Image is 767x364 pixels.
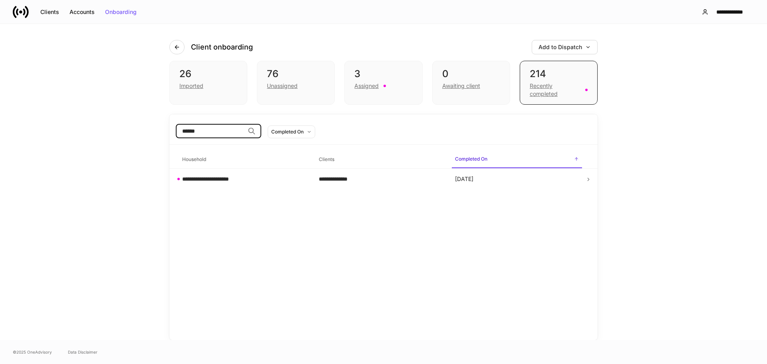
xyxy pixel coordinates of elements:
[271,128,304,135] div: Completed On
[455,155,487,163] h6: Completed On
[442,68,500,80] div: 0
[354,82,379,90] div: Assigned
[191,42,253,52] h4: Client onboarding
[267,68,325,80] div: 76
[13,349,52,355] span: © 2025 OneAdvisory
[449,169,585,190] td: [DATE]
[179,151,309,168] span: Household
[538,44,591,50] div: Add to Dispatch
[179,82,203,90] div: Imported
[520,61,598,105] div: 214Recently completed
[105,9,137,15] div: Onboarding
[100,6,142,18] button: Onboarding
[68,349,97,355] a: Data Disclaimer
[442,82,480,90] div: Awaiting client
[354,68,412,80] div: 3
[40,9,59,15] div: Clients
[267,82,298,90] div: Unassigned
[257,61,335,105] div: 76Unassigned
[452,151,582,168] span: Completed On
[530,68,588,80] div: 214
[316,151,446,168] span: Clients
[179,68,237,80] div: 26
[532,40,598,54] button: Add to Dispatch
[169,61,247,105] div: 26Imported
[432,61,510,105] div: 0Awaiting client
[182,155,206,163] h6: Household
[268,125,315,138] button: Completed On
[530,82,580,98] div: Recently completed
[344,61,422,105] div: 3Assigned
[35,6,64,18] button: Clients
[64,6,100,18] button: Accounts
[319,155,334,163] h6: Clients
[70,9,95,15] div: Accounts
